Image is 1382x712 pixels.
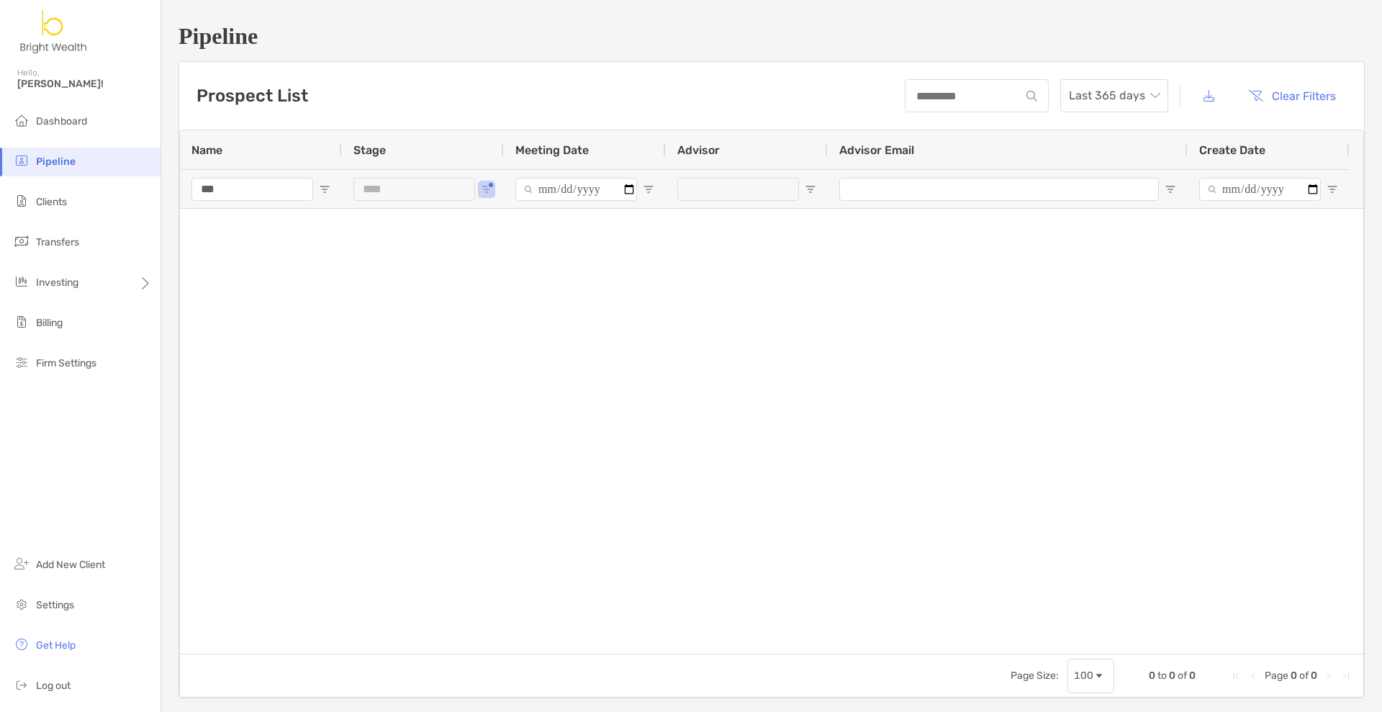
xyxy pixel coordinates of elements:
button: Open Filter Menu [805,184,816,195]
img: add_new_client icon [13,555,30,572]
div: Last Page [1340,670,1352,682]
span: Investing [36,276,78,289]
span: Transfers [36,236,79,248]
span: Get Help [36,639,76,652]
img: input icon [1026,91,1037,102]
div: 100 [1074,670,1093,682]
span: Name [191,143,222,157]
span: Billing [36,317,63,329]
button: Open Filter Menu [1327,184,1338,195]
div: Previous Page [1247,670,1259,682]
h1: Pipeline [179,23,1365,50]
input: Advisor Email Filter Input [839,178,1159,201]
button: Open Filter Menu [643,184,654,195]
span: Firm Settings [36,357,96,369]
img: dashboard icon [13,112,30,129]
button: Clear Filters [1237,80,1347,112]
span: Last 365 days [1069,80,1160,112]
img: transfers icon [13,233,30,250]
img: pipeline icon [13,152,30,169]
img: get-help icon [13,636,30,653]
button: Open Filter Menu [1165,184,1176,195]
span: Pipeline [36,156,76,168]
span: Advisor [677,143,720,157]
span: to [1157,670,1167,682]
div: Page Size [1067,659,1114,693]
span: Page [1265,670,1288,682]
span: Create Date [1199,143,1265,157]
input: Create Date Filter Input [1199,178,1321,201]
h3: Prospect List [197,86,308,106]
span: Add New Client [36,559,105,571]
span: [PERSON_NAME]! [17,78,152,90]
div: Next Page [1323,670,1334,682]
span: 0 [1311,670,1317,682]
div: Page Size: [1011,670,1059,682]
span: Settings [36,599,74,611]
span: Clients [36,196,67,208]
span: 0 [1291,670,1297,682]
img: billing icon [13,313,30,330]
span: Advisor Email [839,143,914,157]
span: Log out [36,680,71,692]
button: Open Filter Menu [481,184,492,195]
span: of [1299,670,1309,682]
img: clients icon [13,192,30,209]
img: logout icon [13,676,30,693]
img: Zoe Logo [17,6,91,58]
span: 0 [1149,670,1155,682]
button: Open Filter Menu [319,184,330,195]
span: Meeting Date [515,143,589,157]
div: First Page [1230,670,1242,682]
span: 0 [1169,670,1175,682]
input: Name Filter Input [191,178,313,201]
span: Dashboard [36,115,87,127]
span: of [1178,670,1187,682]
img: firm-settings icon [13,353,30,371]
span: Stage [353,143,386,157]
input: Meeting Date Filter Input [515,178,637,201]
img: settings icon [13,595,30,613]
span: 0 [1189,670,1196,682]
img: investing icon [13,273,30,290]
